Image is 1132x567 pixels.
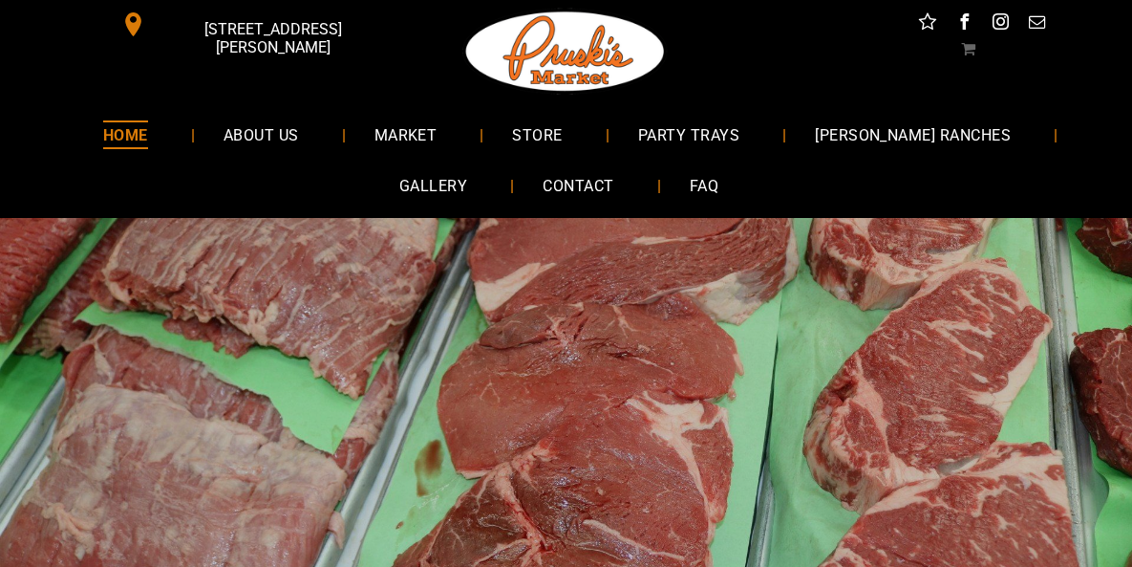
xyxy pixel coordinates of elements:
a: [STREET_ADDRESS][PERSON_NAME] [108,10,400,39]
a: FAQ [661,161,747,211]
a: Social network [915,10,940,39]
a: email [1024,10,1049,39]
span: [STREET_ADDRESS][PERSON_NAME] [149,11,395,66]
a: GALLERY [371,161,496,211]
a: PARTY TRAYS [609,109,768,160]
a: STORE [483,109,590,160]
a: [PERSON_NAME] RANCHES [786,109,1039,160]
a: CONTACT [514,161,642,211]
a: MARKET [346,109,466,160]
a: facebook [951,10,976,39]
a: instagram [988,10,1013,39]
a: HOME [75,109,177,160]
a: ABOUT US [195,109,328,160]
